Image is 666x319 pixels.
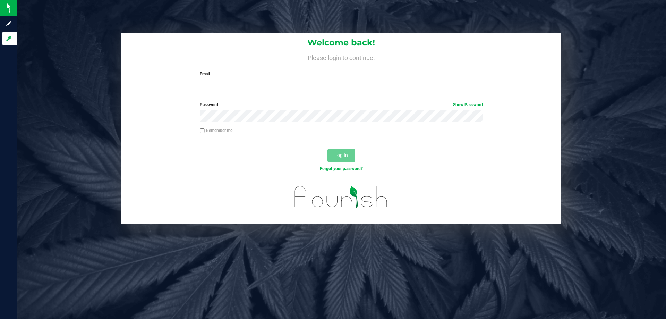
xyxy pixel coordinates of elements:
[121,53,561,61] h4: Please login to continue.
[320,166,363,171] a: Forgot your password?
[5,20,12,27] inline-svg: Sign up
[327,149,355,162] button: Log In
[200,127,232,134] label: Remember me
[5,35,12,42] inline-svg: Log in
[453,102,483,107] a: Show Password
[334,152,348,158] span: Log In
[200,128,205,133] input: Remember me
[121,38,561,47] h1: Welcome back!
[200,71,483,77] label: Email
[200,102,218,107] span: Password
[286,179,396,215] img: flourish_logo.svg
